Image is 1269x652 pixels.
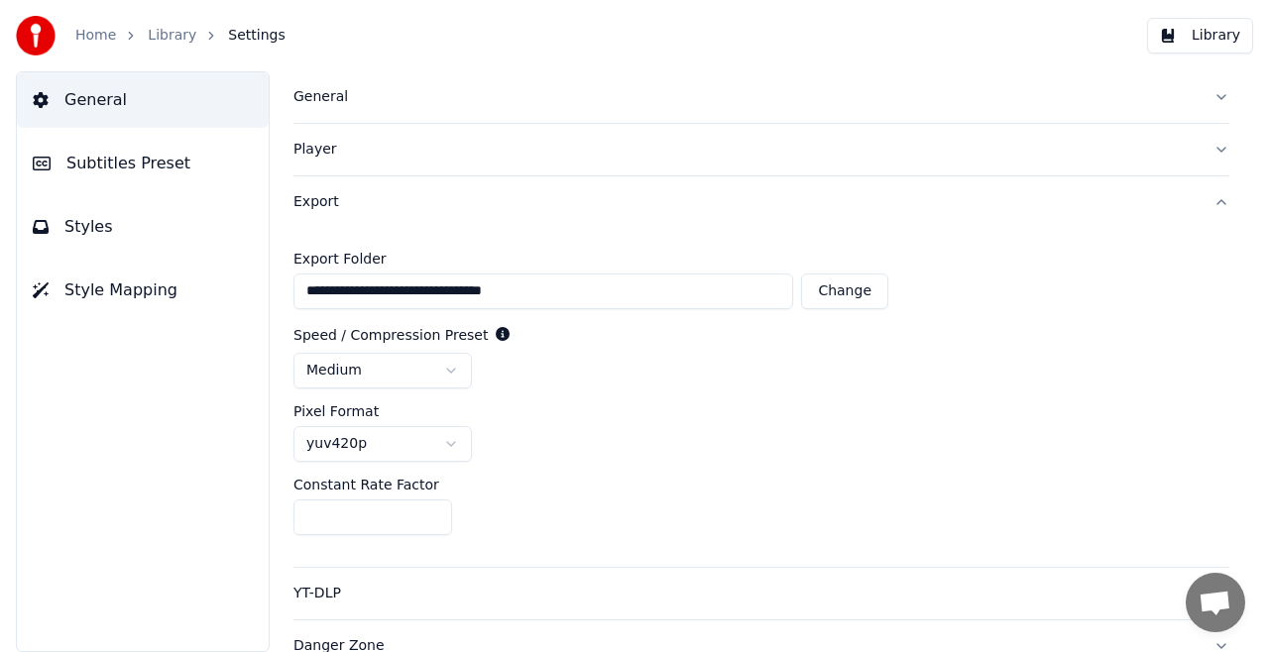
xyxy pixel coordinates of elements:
label: Speed / Compression Preset [293,328,488,342]
button: Subtitles Preset [17,136,269,191]
button: YT-DLP [293,568,1229,619]
div: YT-DLP [293,584,1198,603]
span: General [64,88,127,112]
button: General [293,71,1229,123]
div: General [293,87,1198,107]
button: Player [293,124,1229,175]
button: Library [1147,18,1253,54]
label: Export Folder [293,252,888,266]
span: Subtitles Preset [66,152,190,175]
label: Pixel Format [293,404,379,418]
label: Constant Rate Factor [293,478,439,491]
img: youka [16,16,56,55]
button: General [17,72,269,128]
div: Open chat [1186,573,1245,632]
div: Player [293,140,1198,160]
span: Styles [64,215,113,239]
div: Export [293,228,1229,567]
a: Home [75,26,116,46]
a: Library [148,26,196,46]
button: Style Mapping [17,263,269,318]
button: Styles [17,199,269,255]
div: Export [293,192,1198,212]
button: Change [801,273,888,309]
nav: breadcrumb [75,26,286,46]
span: Settings [228,26,285,46]
span: Style Mapping [64,278,177,302]
button: Export [293,176,1229,228]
